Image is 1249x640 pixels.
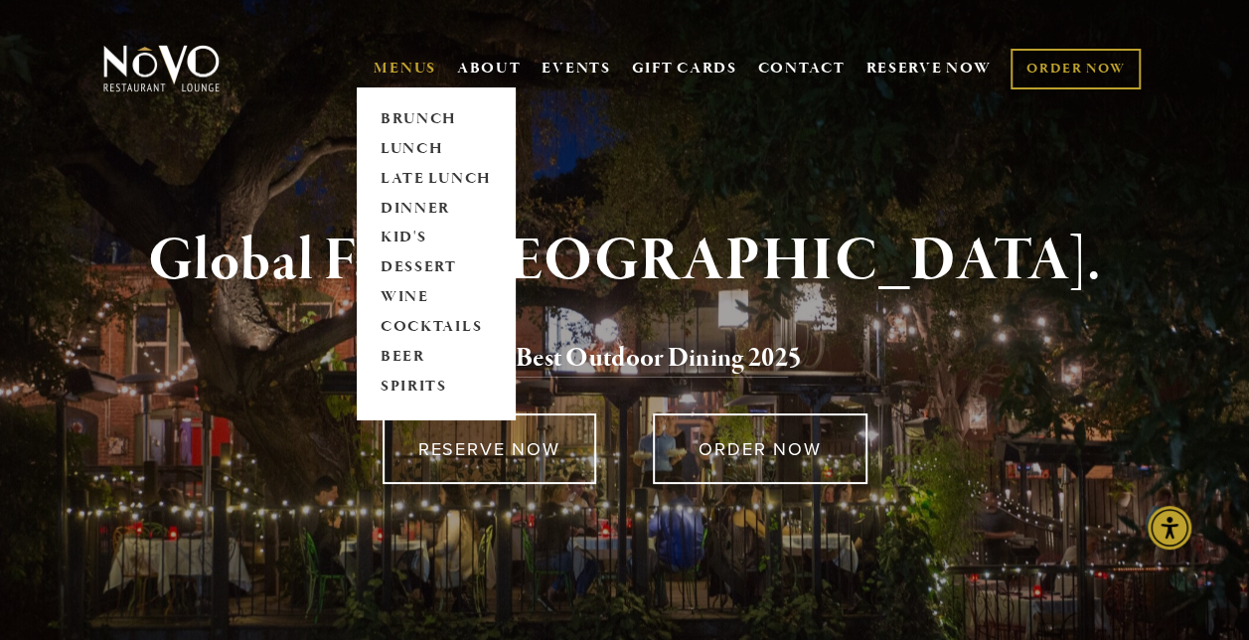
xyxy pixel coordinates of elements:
[632,50,737,87] a: GIFT CARDS
[374,313,498,343] a: COCKTAILS
[374,164,498,194] a: LATE LUNCH
[374,253,498,283] a: DESSERT
[1011,49,1141,89] a: ORDER NOW
[542,59,610,79] a: EVENTS
[374,59,436,79] a: MENUS
[148,224,1101,299] strong: Global Fare. [GEOGRAPHIC_DATA].
[383,413,596,484] a: RESERVE NOW
[374,283,498,313] a: WINE
[374,134,498,164] a: LUNCH
[448,341,788,379] a: Voted Best Outdoor Dining 202
[374,104,498,134] a: BRUNCH
[99,44,224,93] img: Novo Restaurant &amp; Lounge
[374,343,498,373] a: BEER
[758,50,846,87] a: CONTACT
[1148,506,1191,550] div: Accessibility Menu
[374,373,498,402] a: SPIRITS
[131,338,1118,380] h2: 5
[457,59,522,79] a: ABOUT
[374,194,498,224] a: DINNER
[865,50,991,87] a: RESERVE NOW
[374,224,498,253] a: KID'S
[653,413,866,484] a: ORDER NOW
